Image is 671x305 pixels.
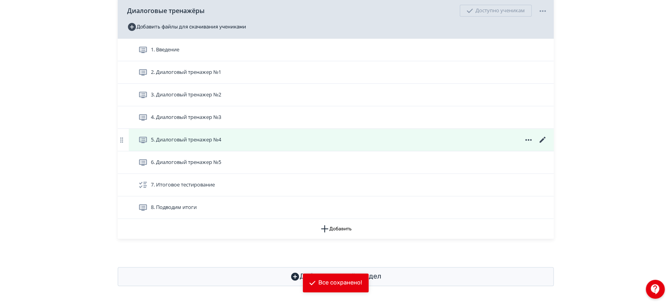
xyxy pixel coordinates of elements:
div: 5. Диалоговый тренажер №4 [118,129,554,151]
div: 4. Диалоговый тренажер №3 [118,106,554,129]
button: Добавить [118,219,554,239]
span: 3. Диалоговый тренажер №2 [151,91,221,99]
span: 6. Диалоговый тренажер №5 [151,158,221,166]
div: 6. Диалоговый тренажер №5 [118,151,554,174]
span: 7. Итоговое тестирование [151,181,215,189]
span: 5. Диалоговый тренажер №4 [151,136,221,144]
div: Доступно ученикам [460,5,532,17]
span: Диалоговые тренажёры [127,6,205,15]
span: 1. Введение [151,46,179,54]
div: 2. Диалоговый тренажер №1 [118,61,554,84]
div: 3. Диалоговый тренажер №2 [118,84,554,106]
button: Добавить файлы для скачивания учениками [127,21,246,33]
button: Добавить новый раздел [118,267,554,286]
div: 7. Итоговое тестирование [118,174,554,196]
span: 8. Подводим итоги [151,203,197,211]
div: 8. Подводим итоги [118,196,554,219]
div: Все сохранено! [318,279,362,287]
span: 2. Диалоговый тренажер №1 [151,68,221,76]
div: 1. Введение [118,39,554,61]
span: 4. Диалоговый тренажер №3 [151,113,221,121]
